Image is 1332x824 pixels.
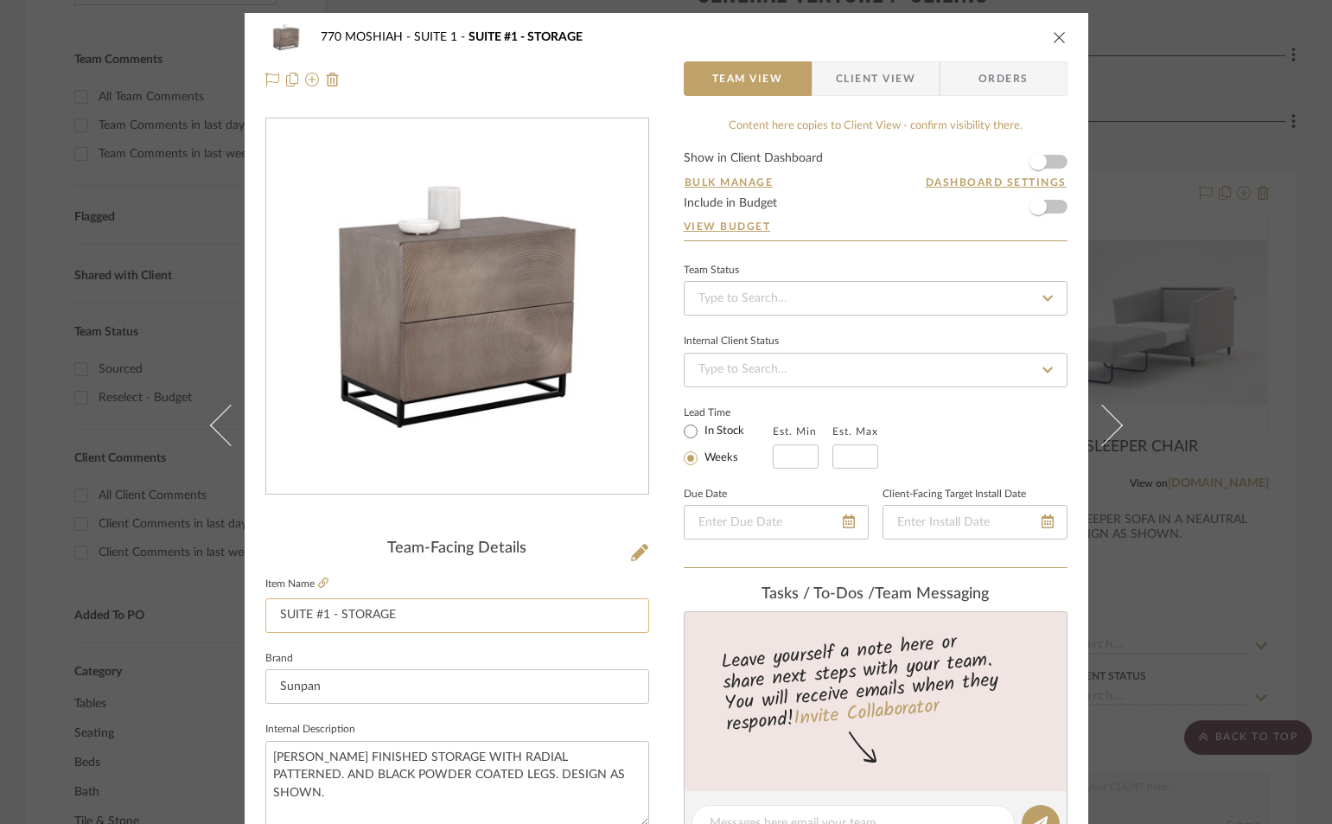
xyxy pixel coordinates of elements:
[414,31,468,43] span: SUITE 1
[684,281,1068,316] input: Type to Search…
[959,61,1048,96] span: Orders
[712,61,783,96] span: Team View
[265,540,649,559] div: Team-Facing Details
[326,73,340,86] img: Remove from project
[701,450,738,466] label: Weeks
[681,623,1069,739] div: Leave yourself a note here or share next steps with your team. You will receive emails when they ...
[265,725,355,734] label: Internal Description
[265,655,293,663] label: Brand
[684,337,779,346] div: Internal Client Status
[684,505,869,540] input: Enter Due Date
[265,598,649,633] input: Enter Item Name
[792,692,940,735] a: Invite Collaborator
[773,425,817,438] label: Est. Min
[321,31,414,43] span: 770 MOSHIAH
[265,20,307,54] img: 4f4d391d-9479-4da4-b842-b20f202321b3_48x40.jpg
[266,154,648,460] div: 0
[701,424,744,439] label: In Stock
[832,425,878,438] label: Est. Max
[684,118,1068,135] div: Content here copies to Client View - confirm visibility there.
[684,405,773,420] label: Lead Time
[265,669,649,704] input: Enter Brand
[684,420,773,469] mat-radio-group: Select item type
[684,266,739,275] div: Team Status
[468,31,583,43] span: SUITE #1 - STORAGE
[684,490,727,499] label: Due Date
[265,577,328,591] label: Item Name
[684,220,1068,233] a: View Budget
[762,586,875,602] span: Tasks / To-Dos /
[836,61,915,96] span: Client View
[684,175,774,190] button: Bulk Manage
[266,154,648,460] img: 4f4d391d-9479-4da4-b842-b20f202321b3_436x436.jpg
[883,490,1026,499] label: Client-Facing Target Install Date
[684,585,1068,604] div: team Messaging
[1052,29,1068,45] button: close
[883,505,1068,540] input: Enter Install Date
[925,175,1068,190] button: Dashboard Settings
[684,353,1068,387] input: Type to Search…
